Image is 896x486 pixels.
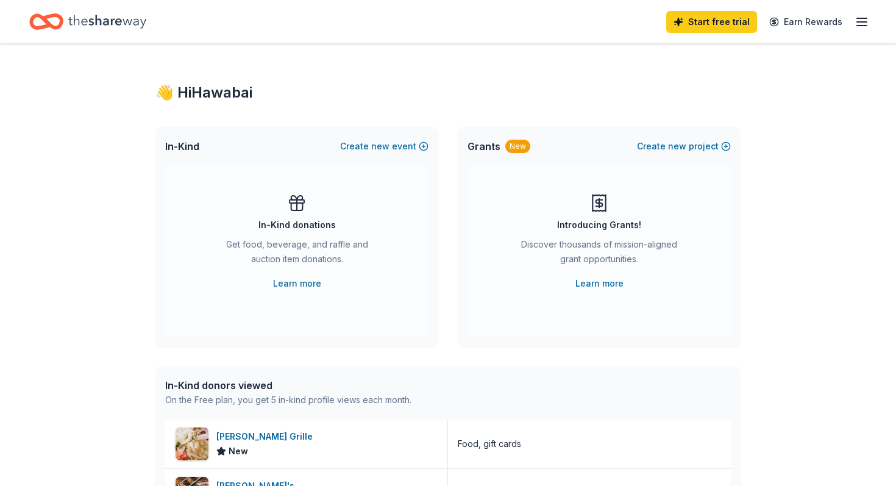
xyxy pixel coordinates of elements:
[668,139,686,154] span: new
[155,83,741,102] div: 👋 Hi Hawabai
[340,139,428,154] button: Createnewevent
[505,140,530,153] div: New
[557,218,641,232] div: Introducing Grants!
[29,7,146,36] a: Home
[666,11,757,33] a: Start free trial
[458,437,521,451] div: Food, gift cards
[258,218,336,232] div: In-Kind donations
[468,139,500,154] span: Grants
[273,276,321,291] a: Learn more
[762,11,850,33] a: Earn Rewards
[229,444,248,459] span: New
[371,139,389,154] span: new
[165,139,199,154] span: In-Kind
[165,393,411,407] div: On the Free plan, you get 5 in-kind profile views each month.
[637,139,731,154] button: Createnewproject
[176,427,208,460] img: Image for Hudson Grille
[214,237,380,271] div: Get food, beverage, and raffle and auction item donations.
[165,378,411,393] div: In-Kind donors viewed
[516,237,682,271] div: Discover thousands of mission-aligned grant opportunities.
[575,276,624,291] a: Learn more
[216,429,318,444] div: [PERSON_NAME] Grille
